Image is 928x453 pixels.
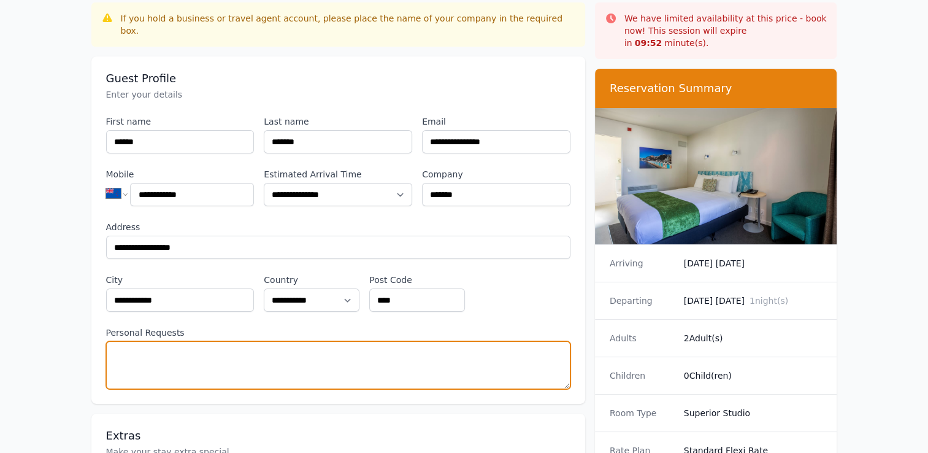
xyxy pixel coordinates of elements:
[106,221,570,233] label: Address
[106,115,255,128] label: First name
[610,257,674,269] dt: Arriving
[610,407,674,419] dt: Room Type
[624,12,827,49] p: We have limited availability at this price - book now! This session will expire in minute(s).
[635,38,662,48] strong: 09 : 52
[121,12,575,37] div: If you hold a business or travel agent account, please place the name of your company in the requ...
[106,327,570,339] label: Personal Requests
[610,370,674,382] dt: Children
[610,295,674,307] dt: Departing
[106,428,570,443] h3: Extras
[595,108,837,244] img: Superior Studio
[422,168,570,180] label: Company
[422,115,570,128] label: Email
[684,257,823,269] dd: [DATE] [DATE]
[684,407,823,419] dd: Superior Studio
[750,296,788,306] span: 1 night(s)
[369,274,465,286] label: Post Code
[106,71,570,86] h3: Guest Profile
[684,295,823,307] dd: [DATE] [DATE]
[684,332,823,344] dd: 2 Adult(s)
[106,168,255,180] label: Mobile
[264,168,412,180] label: Estimated Arrival Time
[610,81,823,96] h3: Reservation Summary
[106,274,255,286] label: City
[264,274,359,286] label: Country
[106,88,570,101] p: Enter your details
[264,115,412,128] label: Last name
[610,332,674,344] dt: Adults
[684,370,823,382] dd: 0 Child(ren)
